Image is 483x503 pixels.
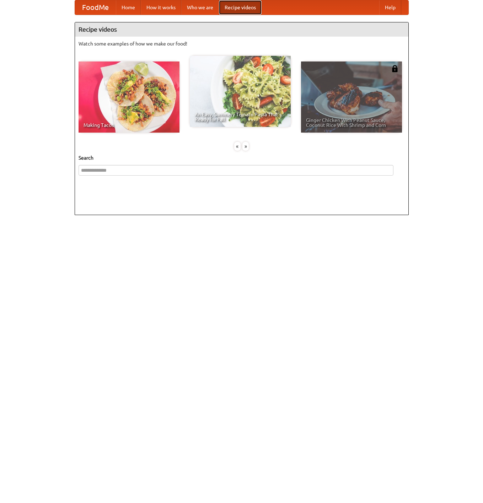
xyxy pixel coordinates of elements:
img: 483408.png [391,65,398,72]
span: Making Tacos [84,123,175,128]
a: An Easy, Summery Tomato Pasta That's Ready for Fall [190,56,291,127]
h5: Search [79,154,405,161]
div: » [242,142,249,151]
a: Making Tacos [79,61,179,133]
div: « [234,142,241,151]
a: FoodMe [75,0,116,15]
a: Help [379,0,401,15]
a: How it works [141,0,181,15]
span: An Easy, Summery Tomato Pasta That's Ready for Fall [195,112,286,122]
p: Watch some examples of how we make our food! [79,40,405,47]
a: Who we are [181,0,219,15]
a: Recipe videos [219,0,262,15]
h4: Recipe videos [75,22,408,37]
a: Home [116,0,141,15]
